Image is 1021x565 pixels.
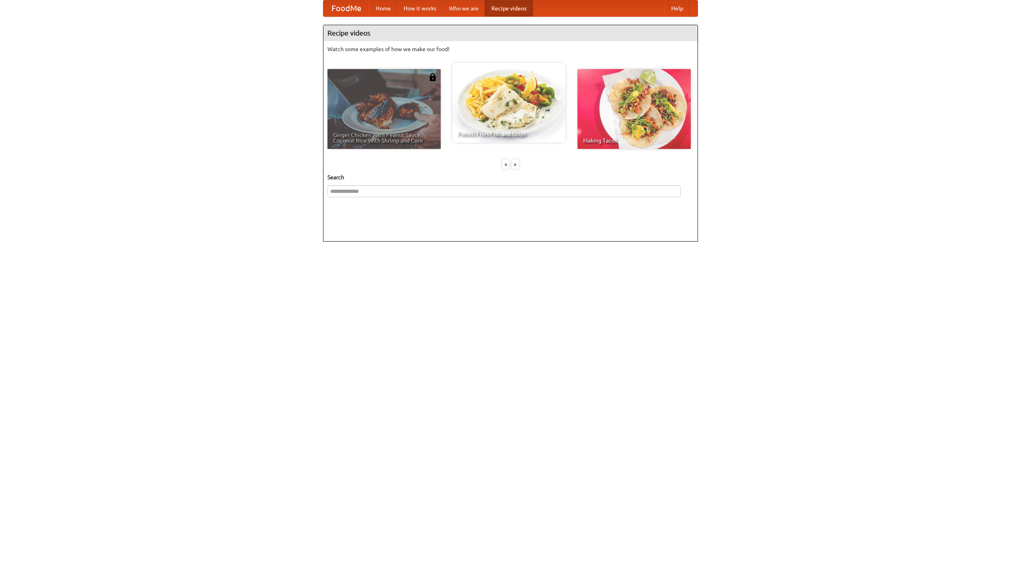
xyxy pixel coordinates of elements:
a: Making Tacos [578,69,691,149]
div: » [512,159,519,169]
a: Recipe videos [485,0,533,16]
h5: Search [327,173,694,181]
a: Who we are [443,0,485,16]
a: Home [369,0,397,16]
span: French Fries Fish and Chips [458,131,560,137]
a: French Fries Fish and Chips [452,63,566,143]
span: Making Tacos [583,138,685,143]
div: « [502,159,509,169]
p: Watch some examples of how we make our food! [327,45,694,53]
a: How it works [397,0,443,16]
a: Help [665,0,690,16]
h4: Recipe videos [323,25,698,41]
img: 483408.png [429,73,437,81]
a: FoodMe [323,0,369,16]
